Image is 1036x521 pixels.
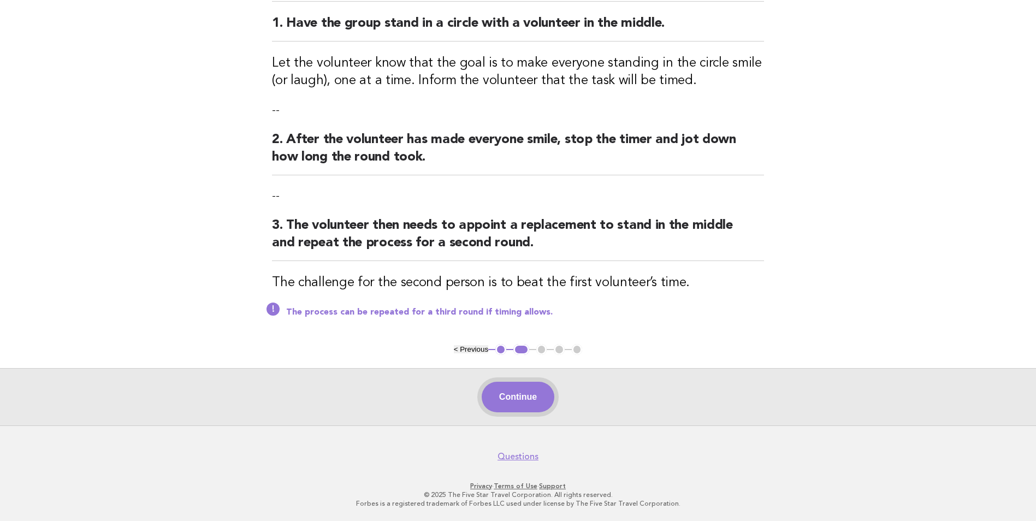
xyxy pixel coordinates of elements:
button: 1 [495,344,506,355]
button: Continue [482,382,554,412]
p: © 2025 The Five Star Travel Corporation. All rights reserved. [184,490,853,499]
p: -- [272,188,764,204]
a: Terms of Use [494,482,537,490]
h2: 1. Have the group stand in a circle with a volunteer in the middle. [272,15,764,42]
h2: 3. The volunteer then needs to appoint a replacement to stand in the middle and repeat the proces... [272,217,764,261]
a: Questions [498,451,538,462]
p: · · [184,482,853,490]
button: 2 [513,344,529,355]
h3: The challenge for the second person is to beat the first volunteer’s time. [272,274,764,292]
button: < Previous [454,345,488,353]
p: -- [272,103,764,118]
h2: 2. After the volunteer has made everyone smile, stop the timer and jot down how long the round took. [272,131,764,175]
p: Forbes is a registered trademark of Forbes LLC used under license by The Five Star Travel Corpora... [184,499,853,508]
h3: Let the volunteer know that the goal is to make everyone standing in the circle smile (or laugh),... [272,55,764,90]
a: Support [539,482,566,490]
a: Privacy [470,482,492,490]
p: The process can be repeated for a third round if timing allows. [286,307,764,318]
